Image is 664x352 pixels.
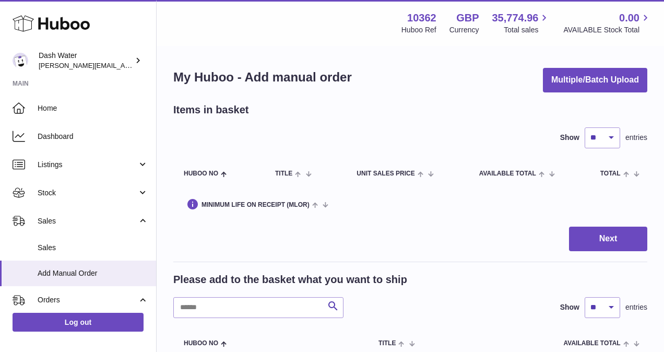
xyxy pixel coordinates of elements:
span: AVAILABLE Total [564,340,621,347]
span: AVAILABLE Total [479,170,536,177]
span: Orders [38,295,137,305]
span: AVAILABLE Stock Total [563,25,651,35]
span: Sales [38,216,137,226]
h1: My Huboo - Add manual order [173,69,352,86]
span: entries [625,302,647,312]
span: [PERSON_NAME][EMAIL_ADDRESS][DOMAIN_NAME] [39,61,209,69]
label: Show [560,133,579,143]
strong: GBP [456,11,479,25]
a: 35,774.96 Total sales [492,11,550,35]
span: Title [275,170,292,177]
span: Sales [38,243,148,253]
span: Huboo no [184,170,218,177]
label: Show [560,302,579,312]
span: entries [625,133,647,143]
button: Next [569,227,647,251]
button: Multiple/Batch Upload [543,68,647,92]
span: Minimum Life On Receipt (MLOR) [201,202,310,208]
img: james@dash-water.com [13,53,28,68]
span: Stock [38,188,137,198]
span: 35,774.96 [492,11,538,25]
span: Listings [38,160,137,170]
span: Total sales [504,25,550,35]
span: Total [600,170,621,177]
span: Home [38,103,148,113]
span: Add Manual Order [38,268,148,278]
div: Dash Water [39,51,133,71]
span: Title [378,340,396,347]
div: Huboo Ref [401,25,436,35]
div: Currency [449,25,479,35]
a: Log out [13,313,144,332]
h2: Please add to the basket what you want to ship [173,273,407,287]
a: 0.00 AVAILABLE Stock Total [563,11,651,35]
strong: 10362 [407,11,436,25]
h2: Items in basket [173,103,249,117]
span: Dashboard [38,132,148,142]
span: Unit Sales Price [357,170,414,177]
span: Huboo no [184,340,218,347]
span: 0.00 [619,11,639,25]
